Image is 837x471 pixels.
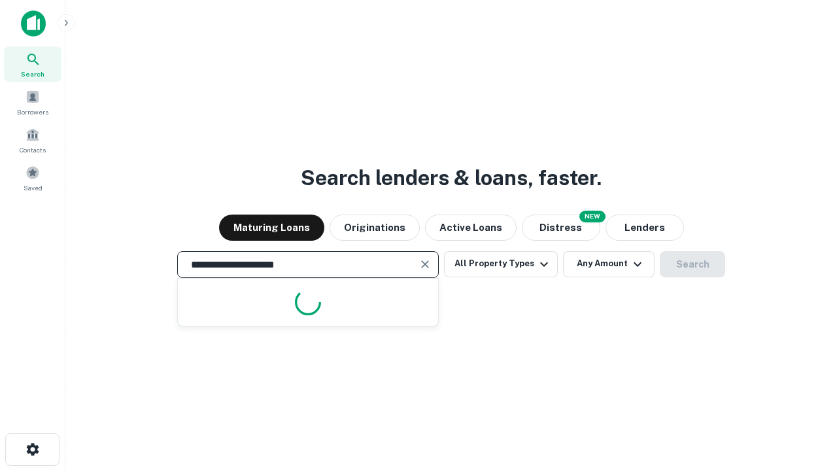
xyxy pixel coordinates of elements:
button: Any Amount [563,251,655,277]
span: Search [21,69,44,79]
button: Lenders [606,215,684,241]
button: Search distressed loans with lien and other non-mortgage details. [522,215,600,241]
a: Borrowers [4,84,61,120]
h3: Search lenders & loans, faster. [301,162,602,194]
a: Contacts [4,122,61,158]
div: NEW [579,211,606,222]
a: Search [4,46,61,82]
iframe: Chat Widget [772,366,837,429]
img: capitalize-icon.png [21,10,46,37]
button: Active Loans [425,215,517,241]
span: Saved [24,183,43,193]
span: Borrowers [17,107,48,117]
a: Saved [4,160,61,196]
button: All Property Types [444,251,558,277]
button: Maturing Loans [219,215,324,241]
button: Clear [416,255,434,273]
button: Originations [330,215,420,241]
span: Contacts [20,145,46,155]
